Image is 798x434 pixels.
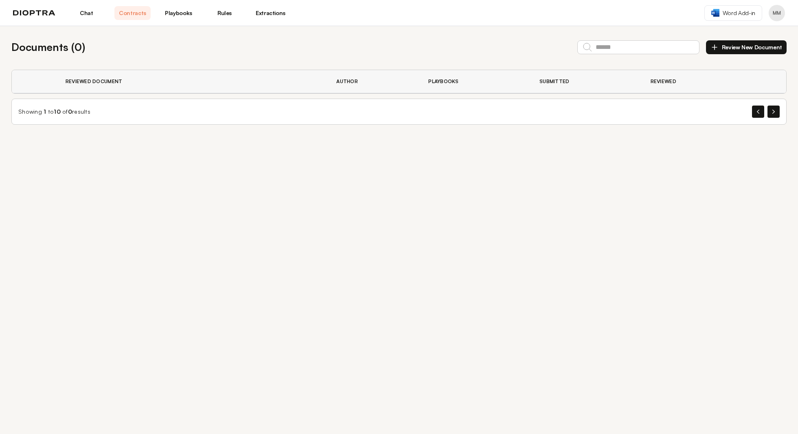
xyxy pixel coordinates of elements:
[114,6,151,20] a: Contracts
[44,108,46,115] span: 1
[711,9,719,17] img: word
[530,70,641,93] th: Submitted
[13,10,55,16] img: logo
[56,70,327,93] th: Reviewed Document
[706,40,787,54] button: Review New Document
[752,106,764,118] button: Previous
[11,39,85,55] h2: Documents ( 0 )
[206,6,243,20] a: Rules
[704,5,762,21] a: Word Add-in
[160,6,197,20] a: Playbooks
[252,6,289,20] a: Extractions
[769,5,785,21] button: Profile menu
[68,108,72,115] span: 0
[767,106,780,118] button: Next
[327,70,419,93] th: Author
[723,9,755,17] span: Word Add-in
[54,108,61,115] span: 10
[68,6,105,20] a: Chat
[419,70,530,93] th: Playbooks
[641,70,743,93] th: Reviewed
[18,108,90,116] div: Showing to of results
